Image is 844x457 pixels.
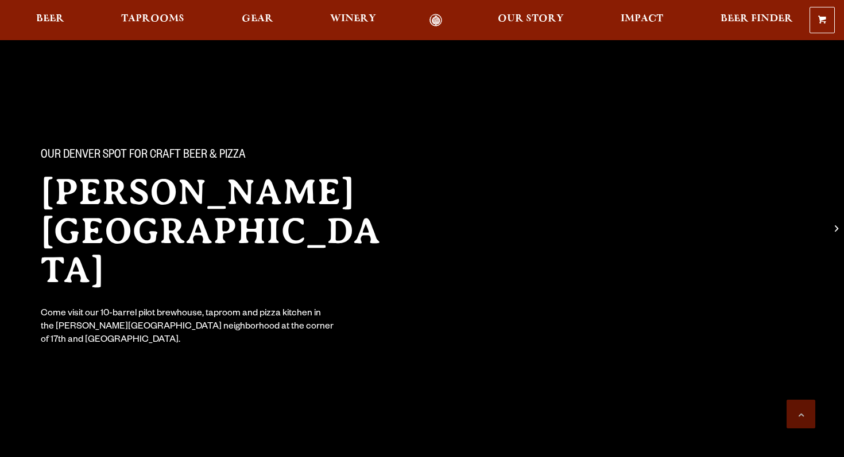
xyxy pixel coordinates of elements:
[490,14,571,27] a: Our Story
[787,400,815,428] a: Scroll to top
[415,14,458,27] a: Odell Home
[41,149,246,163] span: Our Denver spot for craft beer & pizza
[323,14,384,27] a: Winery
[330,14,376,24] span: Winery
[621,14,663,24] span: Impact
[721,14,793,24] span: Beer Finder
[242,14,273,24] span: Gear
[114,14,192,27] a: Taprooms
[713,14,800,27] a: Beer Finder
[121,14,184,24] span: Taprooms
[41,173,399,290] h2: [PERSON_NAME][GEOGRAPHIC_DATA]
[36,14,64,24] span: Beer
[29,14,72,27] a: Beer
[498,14,564,24] span: Our Story
[41,308,335,347] div: Come visit our 10-barrel pilot brewhouse, taproom and pizza kitchen in the [PERSON_NAME][GEOGRAPH...
[613,14,671,27] a: Impact
[234,14,281,27] a: Gear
